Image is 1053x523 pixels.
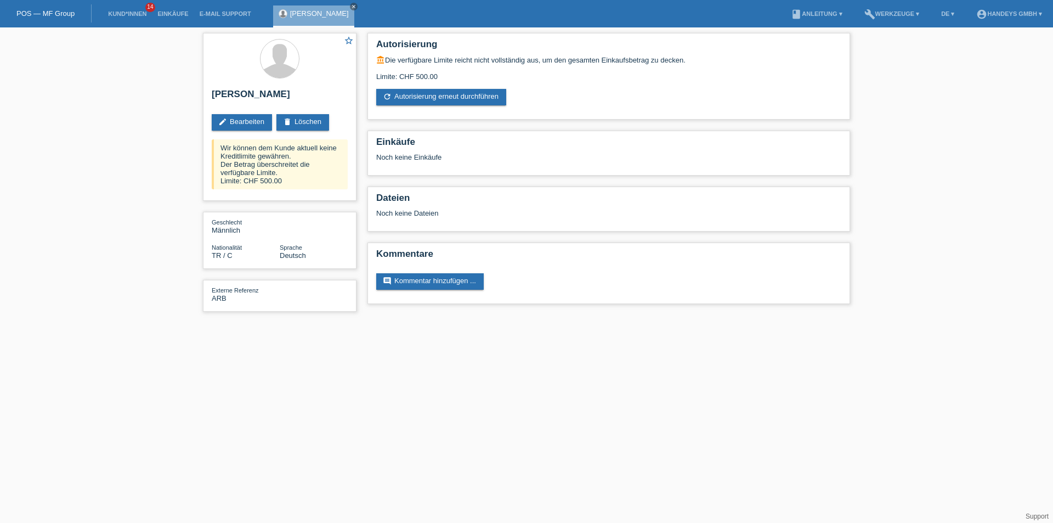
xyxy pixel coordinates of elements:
[344,36,354,46] i: star_border
[376,273,484,290] a: commentKommentar hinzufügen ...
[791,9,802,20] i: book
[283,117,292,126] i: delete
[212,287,259,294] span: Externe Referenz
[785,10,847,17] a: bookAnleitung ▾
[290,9,349,18] a: [PERSON_NAME]
[276,114,329,131] a: deleteLöschen
[376,89,506,105] a: refreshAutorisierung erneut durchführen
[351,4,356,9] i: close
[212,244,242,251] span: Nationalität
[350,3,358,10] a: close
[212,139,348,189] div: Wir können dem Kunde aktuell keine Kreditlimite gewähren. Der Betrag überschreitet die verfügbare...
[376,209,711,217] div: Noch keine Dateien
[936,10,960,17] a: DE ▾
[376,193,841,209] h2: Dateien
[971,10,1048,17] a: account_circleHandeys GmbH ▾
[103,10,152,17] a: Kund*innen
[383,92,392,101] i: refresh
[859,10,925,17] a: buildWerkzeuge ▾
[376,55,841,64] div: Die verfügbare Limite reicht nicht vollständig aus, um den gesamten Einkaufsbetrag zu decken.
[145,3,155,12] span: 14
[976,9,987,20] i: account_circle
[152,10,194,17] a: Einkäufe
[1026,513,1049,520] a: Support
[376,39,841,55] h2: Autorisierung
[344,36,354,47] a: star_border
[212,218,280,234] div: Männlich
[212,219,242,226] span: Geschlecht
[212,286,280,302] div: ARB
[280,251,306,260] span: Deutsch
[383,277,392,285] i: comment
[376,55,385,64] i: account_balance
[212,251,233,260] span: Türkei / C / 09.10.2002
[194,10,257,17] a: E-Mail Support
[376,249,841,265] h2: Kommentare
[376,153,841,170] div: Noch keine Einkäufe
[212,114,272,131] a: editBearbeiten
[864,9,875,20] i: build
[376,137,841,153] h2: Einkäufe
[280,244,302,251] span: Sprache
[16,9,75,18] a: POS — MF Group
[212,89,348,105] h2: [PERSON_NAME]
[218,117,227,126] i: edit
[376,64,841,81] div: Limite: CHF 500.00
